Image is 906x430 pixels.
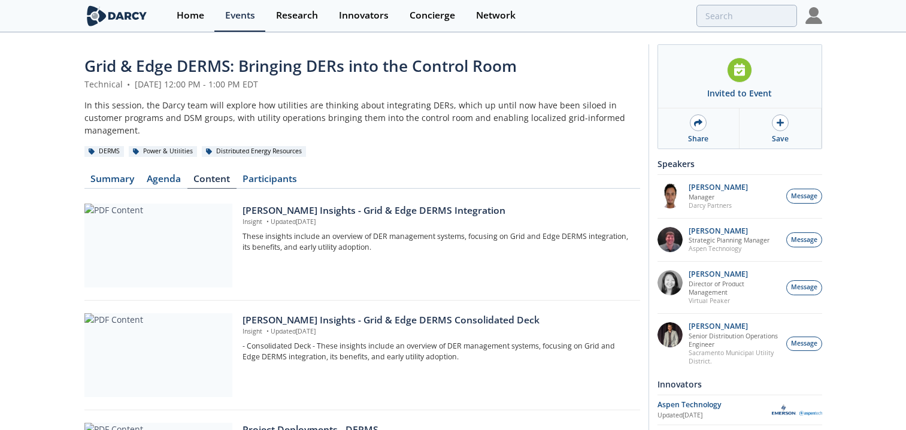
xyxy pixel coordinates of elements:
p: Director of Product Management [689,280,780,296]
iframe: chat widget [856,382,894,418]
div: Concierge [410,11,455,20]
a: Aspen Technology Updated[DATE] Aspen Technology [657,399,822,420]
input: Advanced Search [696,5,797,27]
div: Technical [DATE] 12:00 PM - 1:00 PM EDT [84,78,640,90]
button: Message [786,232,822,247]
img: Aspen Technology [772,404,822,416]
a: Agenda [141,174,187,189]
p: [PERSON_NAME] [689,322,780,331]
div: Power & Utilities [129,146,198,157]
span: Message [791,192,817,201]
p: Insight Updated [DATE] [243,217,631,227]
span: • [264,217,271,226]
a: PDF Content [PERSON_NAME] Insights - Grid & Edge DERMS Integration Insight •Updated[DATE] These i... [84,204,640,287]
div: Invited to Event [707,87,772,99]
span: • [264,327,271,335]
img: vRBZwDRnSTOrB1qTpmXr [657,183,683,208]
img: 8160f632-77e6-40bd-9ce2-d8c8bb49c0dd [657,270,683,295]
a: Participants [237,174,304,189]
div: Save [772,134,789,144]
div: Innovators [339,11,389,20]
p: [PERSON_NAME] [689,270,780,278]
div: Home [177,11,204,20]
div: Distributed Energy Resources [202,146,307,157]
p: Darcy Partners [689,201,748,210]
p: Virtual Peaker [689,296,780,305]
div: Network [476,11,516,20]
span: Message [791,283,817,292]
span: Grid & Edge DERMS: Bringing DERs into the Control Room [84,55,517,77]
div: [PERSON_NAME] Insights - Grid & Edge DERMS Consolidated Deck [243,313,631,328]
p: Strategic Planning Manager [689,236,769,244]
div: Research [276,11,318,20]
p: Sacramento Municipal Utility District. [689,349,780,365]
a: Content [187,174,237,189]
p: Senior Distribution Operations Engineer [689,332,780,349]
p: - Consolidated Deck - These insights include an overview of DER management systems, focusing on G... [243,341,631,363]
div: In this session, the Darcy team will explore how utilities are thinking about integrating DERs, w... [84,99,640,137]
p: Insight Updated [DATE] [243,327,631,337]
div: Share [688,134,708,144]
a: PDF Content [PERSON_NAME] Insights - Grid & Edge DERMS Consolidated Deck Insight •Updated[DATE] -... [84,313,640,397]
p: [PERSON_NAME] [689,183,748,192]
div: Updated [DATE] [657,411,772,420]
div: [PERSON_NAME] Insights - Grid & Edge DERMS Integration [243,204,631,218]
a: Summary [84,174,141,189]
div: Aspen Technology [657,399,772,410]
button: Message [786,189,822,204]
div: DERMS [84,146,125,157]
img: 7fca56e2-1683-469f-8840-285a17278393 [657,322,683,347]
div: Events [225,11,255,20]
p: These insights include an overview of DER management systems, focusing on Grid and Edge DERMS int... [243,231,631,253]
img: Profile [805,7,822,24]
img: logo-wide.svg [84,5,150,26]
span: Message [791,339,817,349]
p: Aspen Technology [689,244,769,253]
div: Innovators [657,374,822,395]
span: • [125,78,132,90]
p: [PERSON_NAME] [689,227,769,235]
div: Speakers [657,153,822,174]
button: Message [786,337,822,352]
span: Message [791,235,817,245]
p: Manager [689,193,748,201]
img: accc9a8e-a9c1-4d58-ae37-132228efcf55 [657,227,683,252]
button: Message [786,280,822,295]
